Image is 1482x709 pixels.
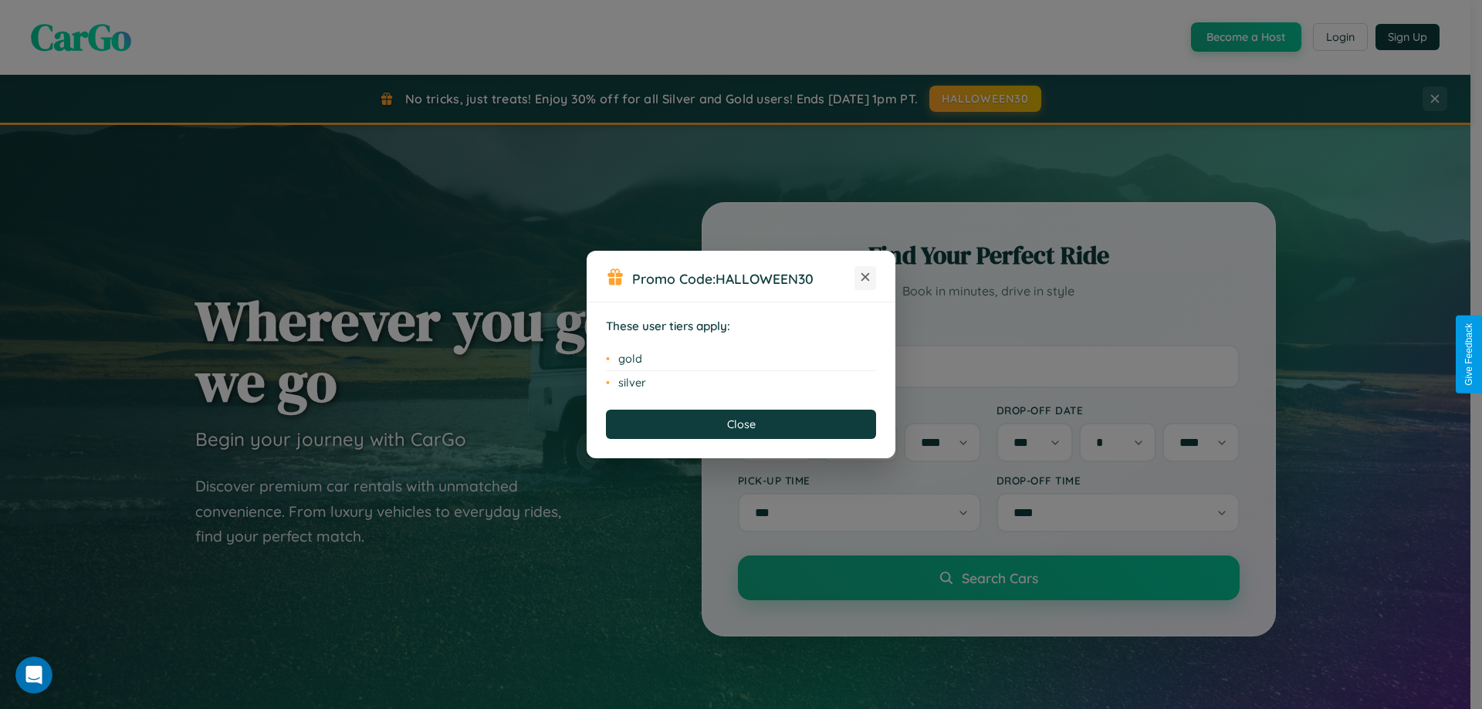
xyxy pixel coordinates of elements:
[716,270,814,287] b: HALLOWEEN30
[1463,323,1474,386] div: Give Feedback
[606,347,876,371] li: gold
[632,270,854,287] h3: Promo Code:
[606,371,876,394] li: silver
[606,319,730,333] strong: These user tiers apply:
[606,410,876,439] button: Close
[15,657,52,694] iframe: Intercom live chat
